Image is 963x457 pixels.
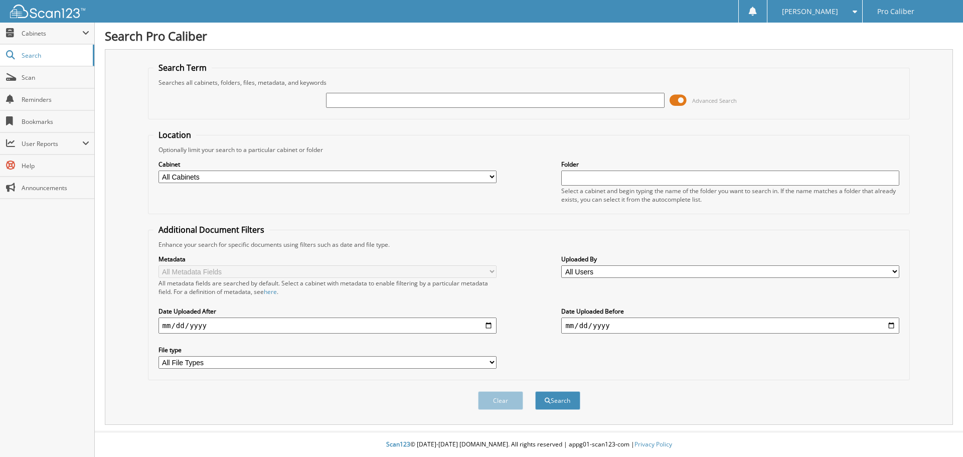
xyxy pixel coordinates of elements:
[478,391,523,410] button: Clear
[153,78,905,87] div: Searches all cabinets, folders, files, metadata, and keywords
[561,255,899,263] label: Uploaded By
[158,346,497,354] label: File type
[22,139,82,148] span: User Reports
[561,307,899,316] label: Date Uploaded Before
[386,440,410,448] span: Scan123
[22,117,89,126] span: Bookmarks
[264,287,277,296] a: here
[153,224,269,235] legend: Additional Document Filters
[22,184,89,192] span: Announcements
[634,440,672,448] a: Privacy Policy
[95,432,963,457] div: © [DATE]-[DATE] [DOMAIN_NAME]. All rights reserved | appg01-scan123-com |
[22,95,89,104] span: Reminders
[153,145,905,154] div: Optionally limit your search to a particular cabinet or folder
[535,391,580,410] button: Search
[877,9,914,15] span: Pro Caliber
[561,318,899,334] input: end
[105,28,953,44] h1: Search Pro Caliber
[10,5,85,18] img: scan123-logo-white.svg
[158,318,497,334] input: start
[561,160,899,169] label: Folder
[22,73,89,82] span: Scan
[153,240,905,249] div: Enhance your search for specific documents using filters such as date and file type.
[158,307,497,316] label: Date Uploaded After
[158,255,497,263] label: Metadata
[22,51,88,60] span: Search
[561,187,899,204] div: Select a cabinet and begin typing the name of the folder you want to search in. If the name match...
[782,9,838,15] span: [PERSON_NAME]
[153,62,212,73] legend: Search Term
[153,129,196,140] legend: Location
[692,97,737,104] span: Advanced Search
[22,162,89,170] span: Help
[158,160,497,169] label: Cabinet
[158,279,497,296] div: All metadata fields are searched by default. Select a cabinet with metadata to enable filtering b...
[22,29,82,38] span: Cabinets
